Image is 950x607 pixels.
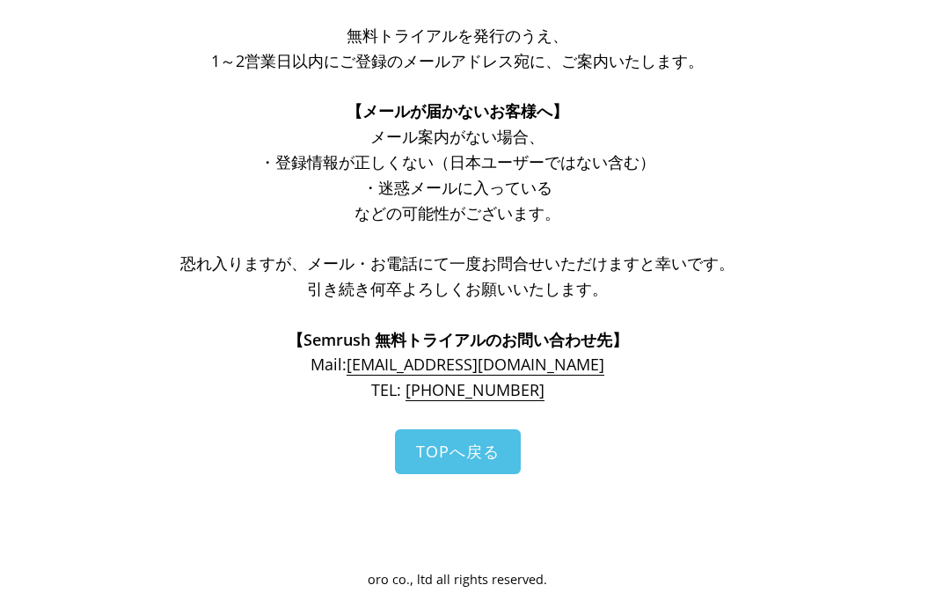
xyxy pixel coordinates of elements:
span: Mail: [311,354,604,376]
span: 引き続き何卒よろしくお願いいたします。 [307,278,608,299]
span: メール案内がない場合、 [370,126,544,147]
span: などの可能性がございます。 [354,202,560,223]
span: TOPへ戻る [416,441,500,462]
span: 1～2営業日以内にご登録のメールアドレス宛に、ご案内いたします。 [211,50,704,71]
span: 無料トライアルを発行のうえ、 [347,25,568,46]
span: ・迷惑メールに入っている [362,177,552,198]
span: 【Semrush 無料トライアルのお問い合わせ先】 [288,329,628,350]
span: 【メールが届かないお客様へ】 [347,100,568,121]
a: TOPへ戻る [395,429,521,474]
span: oro co., ltd all rights reserved. [368,571,547,588]
span: TEL: [371,379,544,401]
span: 恐れ入りますが、メール・お電話にて一度お問合せいただけますと幸いです。 [180,252,734,274]
span: ・登録情報が正しくない（日本ユーザーではない含む） [259,151,655,172]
